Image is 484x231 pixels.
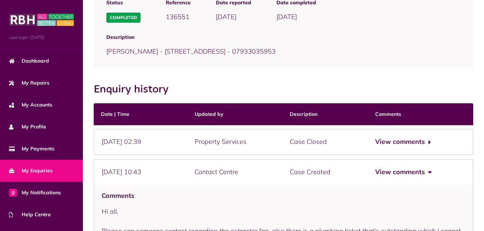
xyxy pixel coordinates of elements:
span: Help Centre [9,211,51,218]
span: My Enquiries [9,167,53,175]
button: View comments [375,167,431,177]
div: [DATE] 02:39 [94,129,187,155]
div: Property Services [187,129,283,155]
img: MyRBH [9,13,74,27]
span: My Profile [9,123,46,131]
span: [DATE] [276,13,297,21]
span: [PERSON_NAME] - [STREET_ADDRESS] - 07933035953 [106,47,276,55]
div: Case Closed [283,129,368,155]
th: Updated by [187,103,283,125]
th: Comments [368,103,473,125]
span: Completed [106,13,141,23]
div: [DATE] 10:43 [94,159,187,185]
th: Date | Time [94,103,187,125]
span: Description [106,33,461,41]
span: My Repairs [9,79,49,87]
h2: Enquiry history [94,83,176,96]
div: Case Created [283,159,368,185]
span: My Payments [9,145,54,153]
span: 0 [9,189,17,196]
h4: Comments [102,192,465,200]
span: 136551 [166,13,190,21]
span: Dashboard [9,57,49,65]
span: My Notifications [9,189,61,196]
span: My Accounts [9,101,52,109]
span: [DATE] [216,13,236,21]
div: Contact Centre [187,159,283,185]
th: Description [283,103,368,125]
span: Last login: [DATE] [9,34,74,41]
button: View comments [375,137,431,147]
